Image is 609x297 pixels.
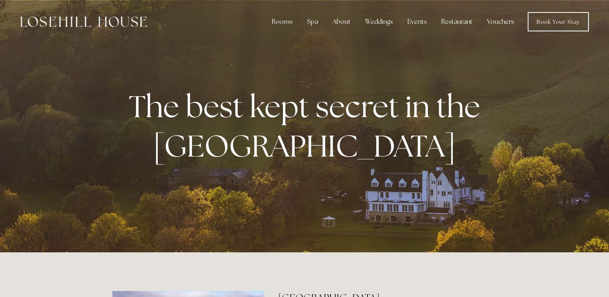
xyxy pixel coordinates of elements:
img: Losehill House [20,16,147,27]
a: Book Your Stay [528,12,589,31]
div: About [326,14,357,30]
div: Rooms [265,14,299,30]
div: Weddings [359,14,399,30]
a: Vouchers [481,14,520,30]
div: Restaurant [435,14,479,30]
strong: The best kept secret in the [GEOGRAPHIC_DATA] [129,87,487,165]
div: Spa [301,14,324,30]
div: Events [401,14,433,30]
